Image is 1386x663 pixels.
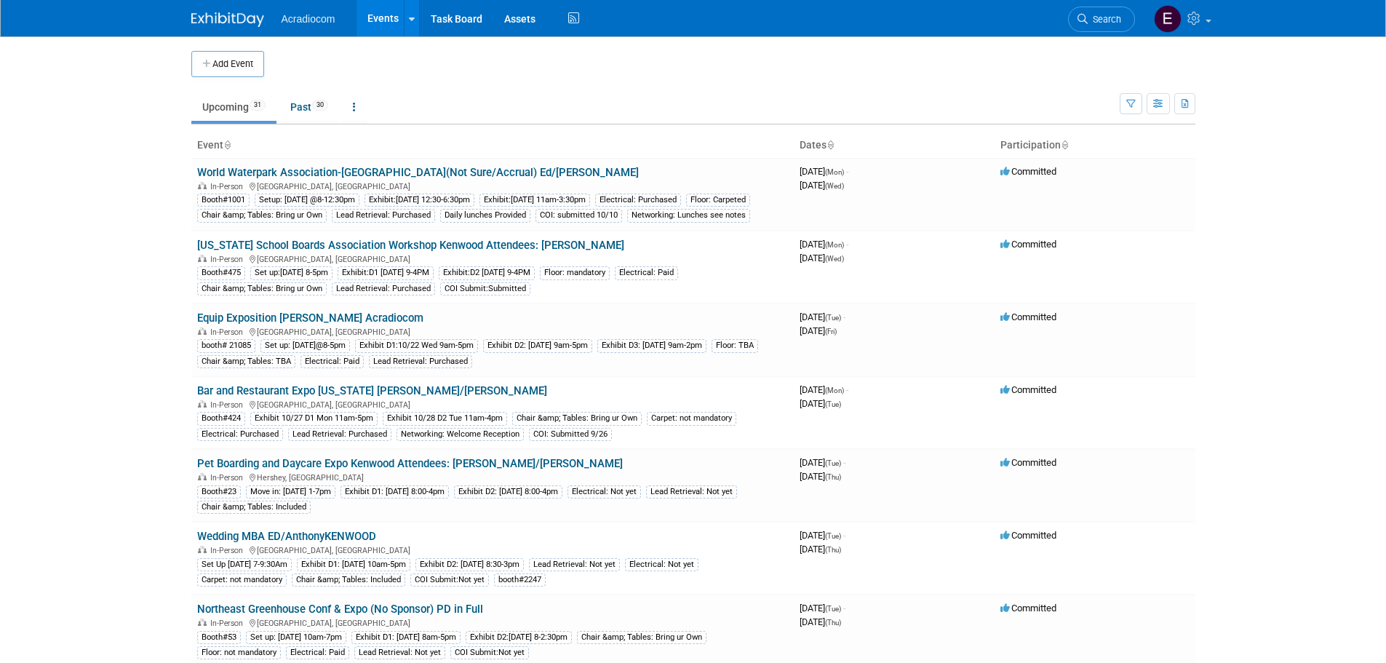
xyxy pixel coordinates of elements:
img: In-Person Event [198,546,207,553]
span: (Thu) [825,473,841,481]
span: Search [1088,14,1121,25]
div: Lead Retrieval: Purchased [288,428,391,441]
button: Add Event [191,51,264,77]
div: [GEOGRAPHIC_DATA], [GEOGRAPHIC_DATA] [197,180,788,191]
div: Setup: [DATE] @8-12:30pm [255,194,359,207]
div: Lead Retrieval: Not yet [529,558,620,571]
th: Dates [794,133,995,158]
div: Exhibit D2: [DATE] 9am-5pm [483,339,592,352]
span: - [846,239,848,250]
span: [DATE] [800,544,841,555]
div: Booth#475 [197,266,245,279]
span: (Tue) [825,532,841,540]
a: Search [1068,7,1135,32]
th: Participation [995,133,1195,158]
div: Exhibit D1: [DATE] 8:00-4pm [340,485,449,499]
div: Exhibit D1:10/22 Wed 9am-5pm [355,339,478,352]
div: Set Up [DATE] 7-9:30Am [197,558,292,571]
div: Exhibit D2:[DATE] 8-2:30pm [466,631,572,644]
div: Networking: Lunches see notes [627,209,750,222]
img: Elizabeth Martinez [1154,5,1182,33]
span: Committed [1000,166,1056,177]
div: Exhibit D1: [DATE] 10am-5pm [297,558,410,571]
div: Booth#53 [197,631,241,644]
div: COI Submit:Not yet [450,646,529,659]
div: Set up: [DATE]@8-5pm [260,339,350,352]
span: 30 [312,100,328,111]
span: [DATE] [800,530,845,541]
div: Move in: [DATE] 1-7pm [246,485,335,499]
div: booth# 21085 [197,339,255,352]
img: ExhibitDay [191,12,264,27]
div: Lead Retrieval: Purchased [332,209,435,222]
div: Exhibit:D2 [DATE] 9-4PM [439,266,535,279]
div: Electrical: Not yet [567,485,641,499]
span: (Wed) [825,182,844,190]
span: - [843,603,845,614]
div: [GEOGRAPHIC_DATA], [GEOGRAPHIC_DATA] [197,253,788,264]
span: (Mon) [825,241,844,249]
span: In-Person [210,400,247,410]
div: Exhibit:[DATE] 12:30-6:30pm [365,194,474,207]
span: In-Person [210,473,247,483]
div: Exhibit 10/27 D1 Mon 11am-5pm [250,412,378,425]
div: Exhibit D2: [DATE] 8:00-4pm [454,485,562,499]
a: Equip Exposition [PERSON_NAME] Acradiocom [197,311,423,325]
div: COI Submit:Not yet [410,573,489,587]
span: Committed [1000,384,1056,395]
span: [DATE] [800,603,845,614]
img: In-Person Event [198,619,207,626]
span: [DATE] [800,239,848,250]
div: Lead Retrieval: Purchased [369,355,472,368]
div: Carpet: not mandatory [647,412,736,425]
div: [GEOGRAPHIC_DATA], [GEOGRAPHIC_DATA] [197,325,788,337]
div: Electrical: Not yet [625,558,698,571]
div: Chair &amp; Tables: Bring ur Own [197,209,327,222]
a: Past30 [279,93,339,121]
span: [DATE] [800,325,837,336]
span: Committed [1000,603,1056,614]
span: [DATE] [800,398,841,409]
span: - [843,457,845,468]
img: In-Person Event [198,327,207,335]
span: Committed [1000,530,1056,541]
div: Booth#424 [197,412,245,425]
span: (Fri) [825,327,837,336]
div: Chair &amp; Tables: Included [292,573,405,587]
div: Set up: [DATE] 10am-7pm [246,631,346,644]
div: Floor: mandatory [540,266,610,279]
a: Sort by Start Date [827,139,834,151]
span: [DATE] [800,311,845,322]
div: Exhibit D3: [DATE] 9am-2pm [597,339,706,352]
th: Event [191,133,794,158]
span: [DATE] [800,384,848,395]
div: Set up:[DATE] 8-5pm [250,266,332,279]
div: Hershey, [GEOGRAPHIC_DATA] [197,471,788,483]
a: Sort by Event Name [223,139,231,151]
div: [GEOGRAPHIC_DATA], [GEOGRAPHIC_DATA] [197,616,788,628]
span: In-Person [210,546,247,555]
div: Booth#1001 [197,194,250,207]
span: [DATE] [800,616,841,627]
span: (Tue) [825,314,841,322]
div: Exhibit D2: [DATE] 8:30-3pm [415,558,524,571]
div: Floor: Carpeted [686,194,750,207]
span: Acradiocom [282,13,335,25]
div: Electrical: Paid [300,355,364,368]
span: [DATE] [800,180,844,191]
span: (Thu) [825,619,841,627]
a: Sort by Participation Type [1061,139,1068,151]
div: Chair &amp; Tables: Bring ur Own [512,412,642,425]
span: In-Person [210,327,247,337]
span: In-Person [210,182,247,191]
div: Chair &amp; Tables: Bring ur Own [197,282,327,295]
div: Chair &amp; Tables: Included [197,501,311,514]
img: In-Person Event [198,182,207,189]
div: Electrical: Purchased [595,194,681,207]
a: Pet Boarding and Daycare Expo Kenwood Attendees: [PERSON_NAME]/[PERSON_NAME] [197,457,623,470]
div: booth#2247 [494,573,546,587]
span: Committed [1000,457,1056,468]
a: Upcoming31 [191,93,276,121]
div: Daily lunches Provided [440,209,530,222]
span: (Mon) [825,168,844,176]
